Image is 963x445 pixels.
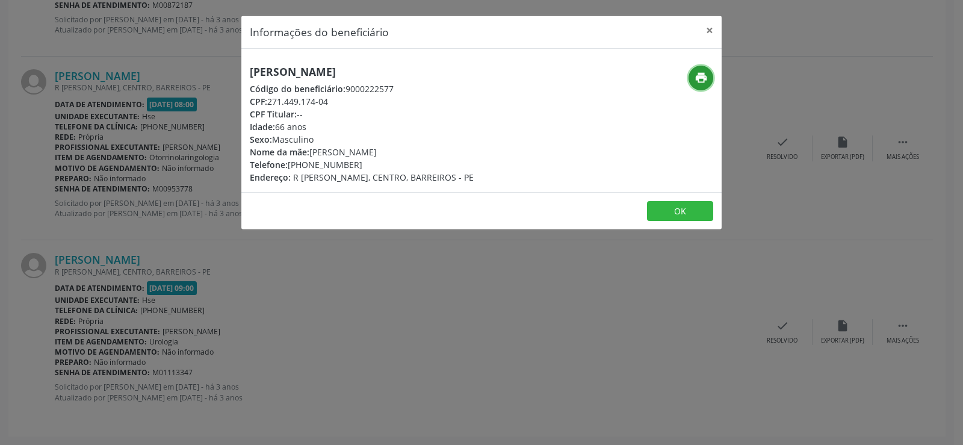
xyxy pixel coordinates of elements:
[695,71,708,84] i: print
[250,24,389,40] h5: Informações do beneficiário
[250,159,288,170] span: Telefone:
[689,66,713,90] button: print
[250,158,474,171] div: [PHONE_NUMBER]
[250,95,474,108] div: 271.449.174-04
[250,83,345,95] span: Código do beneficiário:
[250,133,474,146] div: Masculino
[293,172,474,183] span: R [PERSON_NAME], CENTRO, BARREIROS - PE
[250,146,309,158] span: Nome da mãe:
[250,96,267,107] span: CPF:
[250,146,474,158] div: [PERSON_NAME]
[250,108,474,120] div: --
[698,16,722,45] button: Close
[250,108,297,120] span: CPF Titular:
[647,201,713,222] button: OK
[250,172,291,183] span: Endereço:
[250,66,474,78] h5: [PERSON_NAME]
[250,120,474,133] div: 66 anos
[250,121,275,132] span: Idade:
[250,134,272,145] span: Sexo:
[250,82,474,95] div: 9000222577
